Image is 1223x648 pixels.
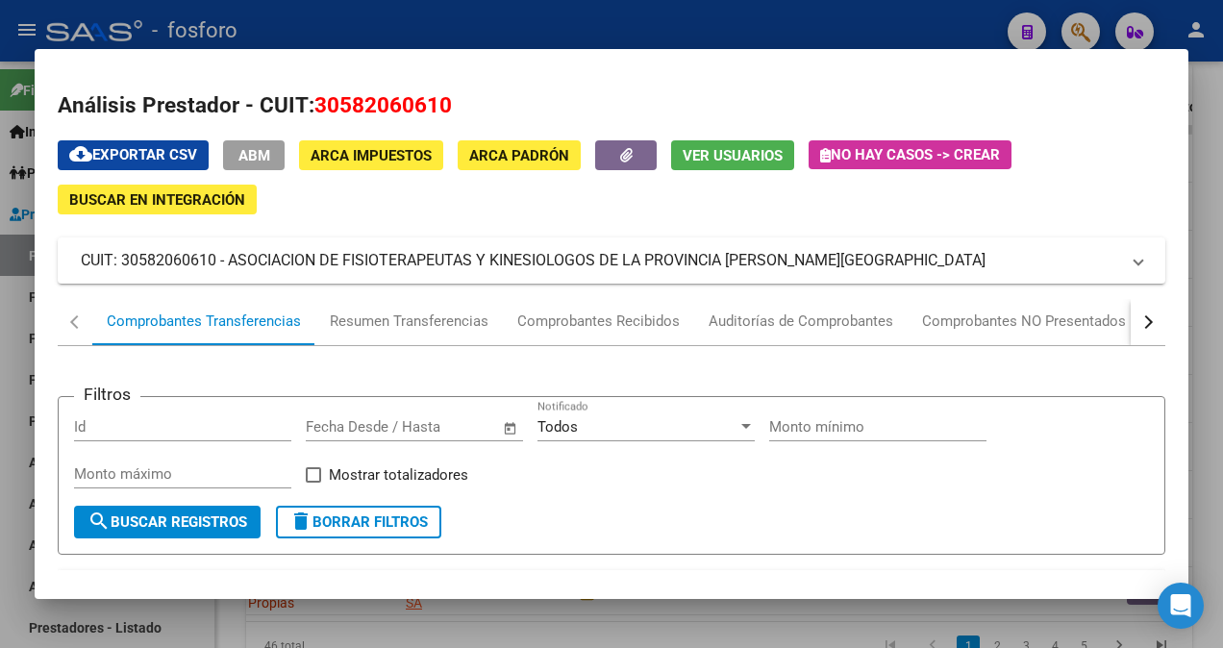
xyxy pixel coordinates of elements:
h2: Análisis Prestador - CUIT: [58,89,1165,122]
datatable-header-cell: ID [58,570,115,634]
span: ABM [238,147,270,164]
span: 30582060610 [314,92,452,117]
mat-panel-title: CUIT: 30582060610 - ASOCIACION DE FISIOTERAPEUTAS Y KINESIOLOGOS DE LA PROVINCIA [PERSON_NAME][GE... [81,249,1119,272]
datatable-header-cell: Monto [231,570,346,634]
mat-icon: cloud_download [69,142,92,165]
span: Todos [537,418,578,436]
button: Ver Usuarios [671,140,794,170]
mat-icon: delete [289,510,312,533]
span: Exportar CSV [69,146,197,163]
div: Open Intercom Messenger [1158,583,1204,629]
span: Buscar Registros [87,513,247,531]
div: Comprobantes Transferencias [107,311,301,333]
button: Open calendar [500,417,522,439]
mat-expansion-panel-header: CUIT: 30582060610 - ASOCIACION DE FISIOTERAPEUTAS Y KINESIOLOGOS DE LA PROVINCIA [PERSON_NAME][GE... [58,237,1165,284]
input: Fecha fin [401,418,494,436]
input: Fecha inicio [306,418,384,436]
button: No hay casos -> Crear [809,140,1011,169]
span: ARCA Impuestos [311,147,432,164]
button: Exportar CSV [58,140,209,170]
datatable-header-cell: OP [346,570,423,634]
button: Borrar Filtros [276,506,441,538]
button: ARCA Padrón [458,140,581,170]
button: Buscar Registros [74,506,261,538]
div: Auditorías de Comprobantes [709,311,893,333]
button: ARCA Impuestos [299,140,443,170]
span: ARCA Padrón [469,147,569,164]
div: Comprobantes Recibidos [517,311,680,333]
span: Buscar en Integración [69,191,245,209]
datatable-header-cell: Acciones [500,570,1150,634]
span: No hay casos -> Crear [820,146,1000,163]
h3: Filtros [74,382,140,407]
span: Ver Usuarios [683,147,783,164]
button: ABM [223,140,285,170]
datatable-header-cell: Fecha T. [115,570,231,634]
span: Mostrar totalizadores [329,463,468,486]
span: Borrar Filtros [289,513,428,531]
div: Resumen Transferencias [330,311,488,333]
mat-icon: search [87,510,111,533]
div: Comprobantes NO Presentados (fuente ARCA) [922,311,1221,333]
datatable-header-cell: Notificado [423,570,500,634]
button: Buscar en Integración [58,185,257,214]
